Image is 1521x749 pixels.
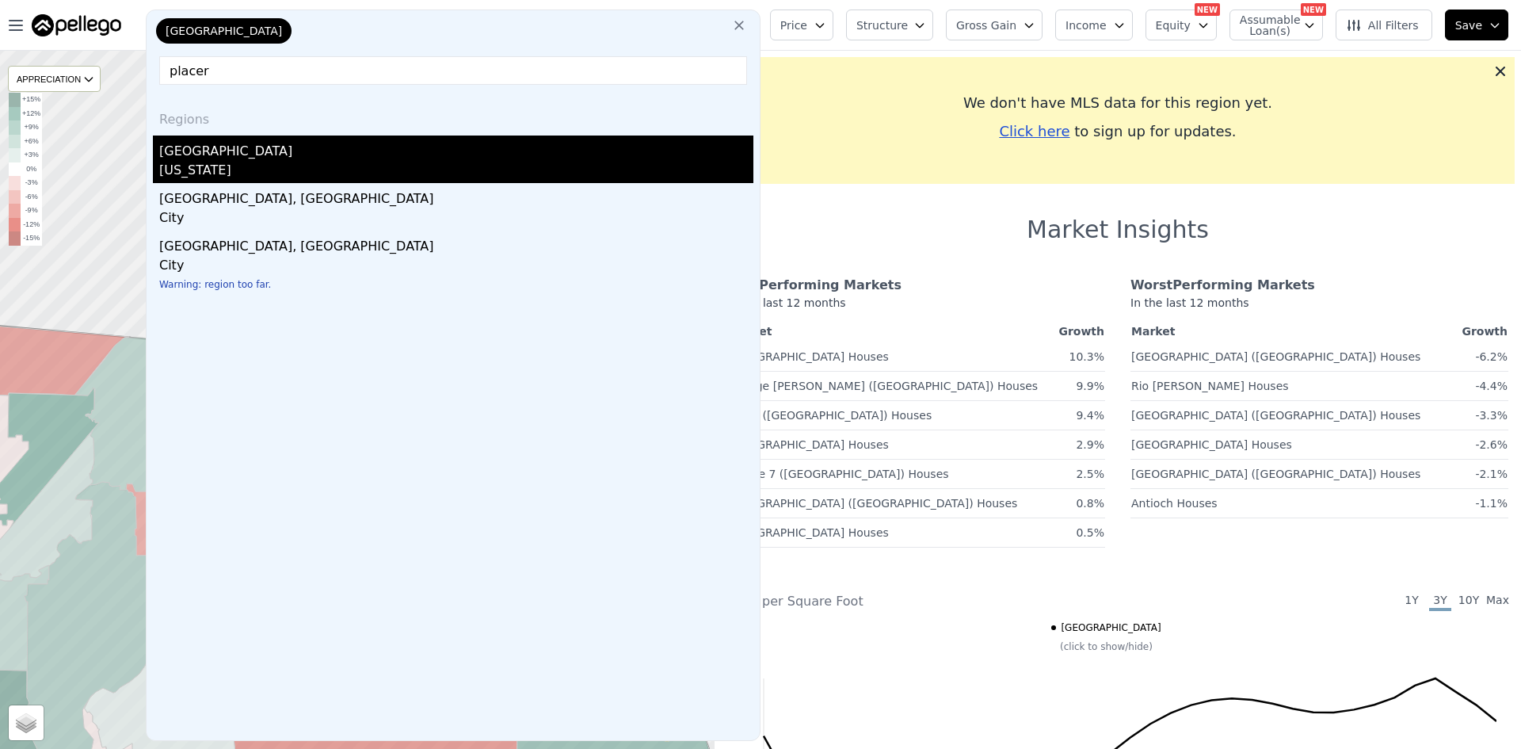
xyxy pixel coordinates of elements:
[1130,295,1508,320] div: In the last 12 months
[8,66,101,92] div: APPRECIATION
[956,17,1016,33] span: Gross Gain
[1130,320,1455,342] th: Market
[1475,350,1508,363] span: -6.2%
[728,491,1017,511] a: [GEOGRAPHIC_DATA] ([GEOGRAPHIC_DATA]) Houses
[21,190,42,204] td: -6%
[846,10,933,40] button: Structure
[21,176,42,190] td: -3%
[21,231,42,246] td: -15%
[1076,526,1104,539] span: 0.5%
[1055,320,1105,342] th: Growth
[780,17,807,33] span: Price
[1055,10,1133,40] button: Income
[1069,350,1104,363] span: 10.3%
[159,231,753,256] div: [GEOGRAPHIC_DATA], [GEOGRAPHIC_DATA]
[770,10,833,40] button: Price
[153,97,753,136] div: Regions
[716,640,1496,653] div: (click to show/hide)
[1458,592,1480,611] span: 10Y
[728,461,949,482] a: Village 7 ([GEOGRAPHIC_DATA]) Houses
[728,373,1038,394] a: College [PERSON_NAME] ([GEOGRAPHIC_DATA]) Houses
[1229,10,1323,40] button: Assumable Loan(s)
[1475,409,1508,422] span: -3.3%
[1156,17,1191,33] span: Equity
[1455,17,1482,33] span: Save
[21,148,42,162] td: +3%
[1131,344,1420,365] a: [GEOGRAPHIC_DATA] ([GEOGRAPHIC_DATA]) Houses
[728,520,889,541] a: [GEOGRAPHIC_DATA] Houses
[159,256,753,278] div: City
[21,120,42,135] td: +9%
[9,705,44,740] a: Layers
[727,592,1118,611] div: Price per Square Foot
[1301,3,1326,16] div: NEW
[1240,14,1290,36] span: Assumable Loan(s)
[159,208,753,231] div: City
[1455,320,1508,342] th: Growth
[727,276,1105,295] div: Best Performing Markets
[946,10,1043,40] button: Gross Gain
[734,92,1502,114] div: We don't have MLS data for this region yet.
[1475,438,1508,451] span: -2.6%
[159,183,753,208] div: [GEOGRAPHIC_DATA], [GEOGRAPHIC_DATA]
[1401,592,1423,611] span: 1Y
[159,136,753,161] div: [GEOGRAPHIC_DATA]
[159,278,753,294] div: Warning: region too far.
[1475,497,1508,510] span: -1.1%
[159,161,753,183] div: [US_STATE]
[1486,592,1508,611] span: Max
[1475,468,1508,480] span: -2.1%
[1076,409,1104,422] span: 9.4%
[1346,17,1419,33] span: All Filters
[734,120,1502,143] div: to sign up for updates.
[1131,373,1289,394] a: Rio [PERSON_NAME] Houses
[1130,276,1508,295] div: Worst Performing Markets
[1445,10,1508,40] button: Save
[728,403,932,423] a: Robla ([GEOGRAPHIC_DATA]) Houses
[728,344,889,365] a: [GEOGRAPHIC_DATA] Houses
[1065,17,1107,33] span: Income
[1131,491,1218,511] a: Antioch Houses
[999,123,1069,139] span: Click here
[21,218,42,232] td: -12%
[21,162,42,177] td: 0%
[1146,10,1217,40] button: Equity
[32,14,121,36] img: Pellego
[1131,432,1292,453] a: [GEOGRAPHIC_DATA] Houses
[166,23,282,39] span: [GEOGRAPHIC_DATA]
[1195,3,1220,16] div: NEW
[21,93,42,107] td: +15%
[1076,438,1104,451] span: 2.9%
[1131,461,1420,482] a: [GEOGRAPHIC_DATA] ([GEOGRAPHIC_DATA]) Houses
[856,17,907,33] span: Structure
[1475,380,1508,392] span: -4.4%
[159,56,747,85] input: Enter another location
[1076,380,1104,392] span: 9.9%
[728,432,889,453] a: [GEOGRAPHIC_DATA] Houses
[1336,10,1432,40] button: All Filters
[21,204,42,218] td: -9%
[1131,403,1420,423] a: [GEOGRAPHIC_DATA] ([GEOGRAPHIC_DATA]) Houses
[21,107,42,121] td: +12%
[1076,468,1104,480] span: 2.5%
[1061,621,1161,634] span: [GEOGRAPHIC_DATA]
[1076,497,1104,510] span: 0.8%
[1429,592,1451,611] span: 3Y
[1027,216,1209,244] h1: Market Insights
[727,295,1105,320] div: In the last 12 months
[727,320,1055,342] th: Market
[21,135,42,149] td: +6%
